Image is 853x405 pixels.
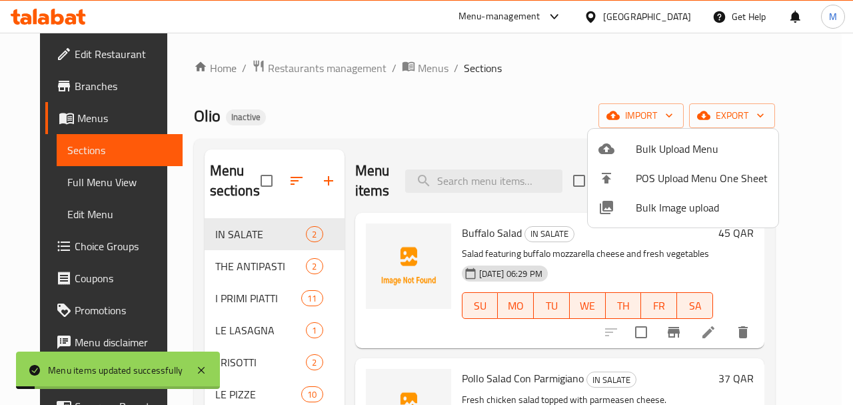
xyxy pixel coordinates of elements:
[636,170,768,186] span: POS Upload Menu One Sheet
[636,199,768,216] span: Bulk Image upload
[636,141,768,157] span: Bulk Upload Menu
[48,363,183,378] div: Menu items updated successfully
[588,134,778,163] li: Upload bulk menu
[588,163,778,193] li: POS Upload Menu One Sheet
